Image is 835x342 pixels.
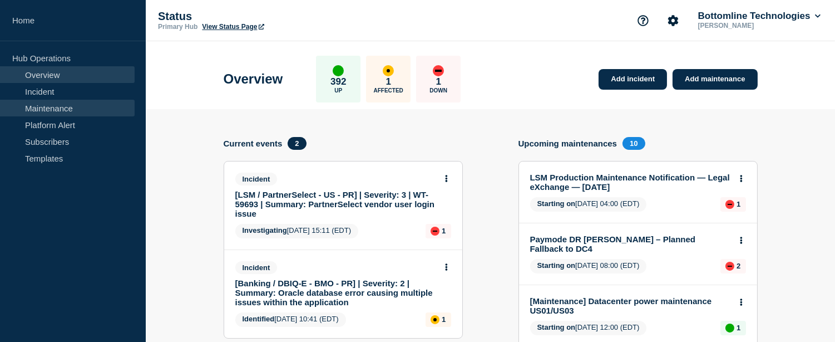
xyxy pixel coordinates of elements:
span: Starting on [537,261,576,270]
span: Investigating [243,226,287,234]
div: affected [431,315,439,324]
h4: Upcoming maintenances [518,139,617,148]
span: [DATE] 08:00 (EDT) [530,259,647,273]
p: Up [334,87,342,94]
p: 1 [386,76,391,87]
a: [LSM / PartnerSelect - US - PR] | Severity: 3 | WT-59693 | Summary: PartnerSelect vendor user log... [235,190,436,218]
div: up [725,324,734,333]
p: 1 [442,227,446,235]
p: Status [158,10,381,23]
a: Add incident [599,69,667,90]
p: 1 [442,315,446,324]
a: View Status Page [202,23,264,31]
div: down [433,65,444,76]
button: Support [631,9,655,32]
span: Starting on [537,199,576,208]
span: Incident [235,261,278,274]
p: 392 [330,76,346,87]
span: Incident [235,173,278,185]
p: [PERSON_NAME] [696,22,812,30]
span: [DATE] 12:00 (EDT) [530,321,647,335]
a: [Banking / DBIQ-E - BMO - PR] | Severity: 2 | Summary: Oracle database error causing multiple iss... [235,279,436,307]
div: affected [383,65,394,76]
p: 1 [737,200,740,208]
div: up [333,65,344,76]
p: Primary Hub [158,23,197,31]
span: Identified [243,315,275,323]
h1: Overview [224,71,283,87]
span: 2 [288,137,306,150]
p: 1 [737,324,740,332]
span: 10 [622,137,645,150]
p: Affected [374,87,403,94]
a: Paymode DR [PERSON_NAME] – Planned Fallback to DC4 [530,234,731,253]
span: Starting on [537,323,576,331]
div: down [431,227,439,236]
span: [DATE] 10:41 (EDT) [235,312,346,327]
div: down [725,200,734,209]
span: [DATE] 15:11 (EDT) [235,224,359,238]
div: down [725,262,734,271]
p: 2 [737,262,740,270]
a: LSM Production Maintenance Notification — Legal eXchange — [DATE] [530,173,731,192]
a: [Maintenance] Datacenter power maintenance US01/US03 [530,296,731,315]
button: Account settings [661,9,685,32]
p: 1 [436,76,441,87]
h4: Current events [224,139,283,148]
p: Down [429,87,447,94]
a: Add maintenance [673,69,757,90]
button: Bottomline Technologies [696,11,823,22]
span: [DATE] 04:00 (EDT) [530,197,647,212]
